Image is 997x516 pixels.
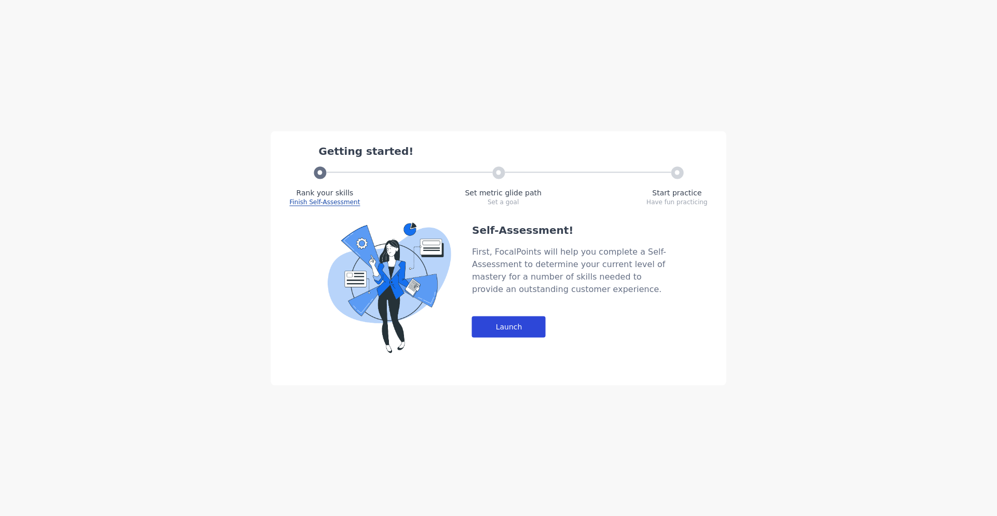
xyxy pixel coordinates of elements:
div: Launch [472,316,546,337]
div: Self-Assessment! [472,222,669,237]
div: Set a goal [465,197,541,206]
div: Start practice [646,187,708,197]
div: Set metric glide path [465,187,541,197]
div: Getting started! [319,143,708,158]
div: Have fun practicing [646,197,708,206]
div: First, FocalPoints will help you complete a Self-Assessment to determine your current level of ma... [472,245,669,295]
div: Rank your skills [290,187,360,197]
span: Finish Self-Assessment [290,198,360,206]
